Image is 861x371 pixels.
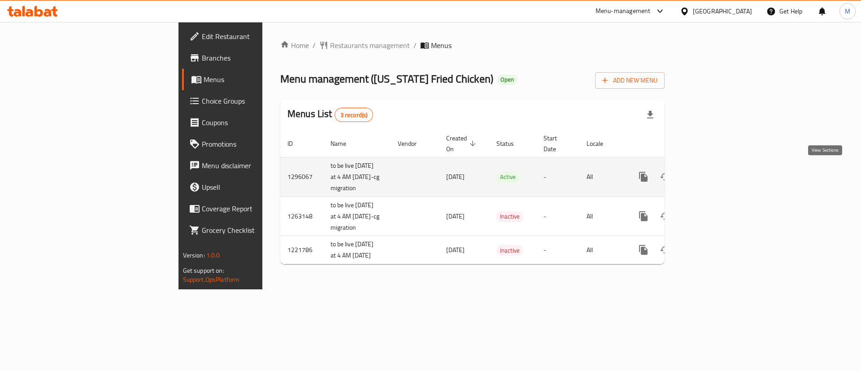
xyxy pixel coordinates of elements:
[182,47,322,69] a: Branches
[544,133,569,154] span: Start Date
[202,182,315,192] span: Upsell
[579,157,626,196] td: All
[280,40,665,51] nav: breadcrumb
[497,76,517,83] span: Open
[183,249,205,261] span: Version:
[335,108,374,122] div: Total records count
[202,225,315,236] span: Grocery Checklist
[202,160,315,171] span: Menu disclaimer
[398,138,428,149] span: Vendor
[335,111,373,119] span: 3 record(s)
[446,171,465,183] span: [DATE]
[280,69,493,89] span: Menu management ( [US_STATE] Fried Chicken )
[182,69,322,90] a: Menus
[587,138,615,149] span: Locale
[654,205,676,227] button: Change Status
[496,172,519,182] span: Active
[182,90,322,112] a: Choice Groups
[202,52,315,63] span: Branches
[202,139,315,149] span: Promotions
[639,104,661,126] div: Export file
[654,239,676,261] button: Change Status
[182,198,322,219] a: Coverage Report
[323,236,391,264] td: to be live [DATE] at 4 AM [DATE]
[536,196,579,236] td: -
[183,274,240,285] a: Support.OpsPlatform
[536,236,579,264] td: -
[496,138,526,149] span: Status
[182,155,322,176] a: Menu disclaimer
[202,203,315,214] span: Coverage Report
[287,107,373,122] h2: Menus List
[323,196,391,236] td: to be live [DATE] at 4 AM [DATE]-cg migration
[330,138,358,149] span: Name
[182,176,322,198] a: Upsell
[202,96,315,106] span: Choice Groups
[633,205,654,227] button: more
[431,40,452,51] span: Menus
[496,245,523,256] span: Inactive
[626,130,726,157] th: Actions
[446,244,465,256] span: [DATE]
[496,172,519,183] div: Active
[633,239,654,261] button: more
[204,74,315,85] span: Menus
[596,6,651,17] div: Menu-management
[323,157,391,196] td: to be live [DATE] at 4 AM [DATE]-cg migration
[287,138,304,149] span: ID
[319,40,410,51] a: Restaurants management
[202,31,315,42] span: Edit Restaurant
[330,40,410,51] span: Restaurants management
[182,219,322,241] a: Grocery Checklist
[579,196,626,236] td: All
[413,40,417,51] li: /
[446,133,478,154] span: Created On
[536,157,579,196] td: -
[654,166,676,188] button: Change Status
[206,249,220,261] span: 1.0.0
[602,75,657,86] span: Add New Menu
[497,74,517,85] div: Open
[182,112,322,133] a: Coupons
[183,265,224,276] span: Get support on:
[595,72,665,89] button: Add New Menu
[496,211,523,222] span: Inactive
[693,6,752,16] div: [GEOGRAPHIC_DATA]
[280,130,726,265] table: enhanced table
[633,166,654,188] button: more
[446,210,465,222] span: [DATE]
[182,133,322,155] a: Promotions
[579,236,626,264] td: All
[845,6,850,16] span: M
[202,117,315,128] span: Coupons
[182,26,322,47] a: Edit Restaurant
